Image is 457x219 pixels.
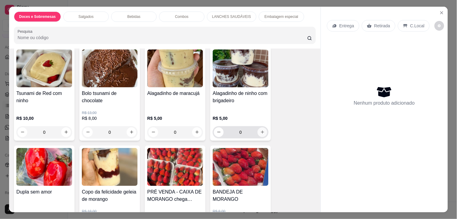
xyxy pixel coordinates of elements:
[175,14,189,19] p: Combos
[147,115,203,121] p: R$ 5,00
[18,127,27,137] button: decrease-product-quantity
[18,29,35,34] label: Pesquisa
[214,127,224,137] button: decrease-product-quantity
[437,8,447,18] button: Close
[192,127,202,137] button: increase-product-quantity
[16,115,72,121] p: R$ 10,00
[148,127,158,137] button: decrease-product-quantity
[16,148,72,186] img: product-image
[127,127,136,137] button: increase-product-quantity
[82,49,138,87] img: product-image
[212,14,251,19] p: LANCHES SAUDÁVEIS
[82,110,138,115] p: R$ 13,00
[374,23,390,29] p: Retirada
[213,90,269,104] h4: Alagadinho de ninho com brigadeiro
[265,14,298,19] p: Embalagem especial
[16,188,72,196] h4: Dupla sem amor
[82,209,138,214] p: R$ 18,00
[339,23,354,29] p: Entrega
[147,90,203,97] h4: Alagadinho de maracujá
[83,127,93,137] button: decrease-product-quantity
[82,148,138,186] img: product-image
[147,188,203,203] h4: PRÉ VENDA - CAIXA DE MORANGO chega sábado
[435,21,444,31] button: decrease-product-quantity
[82,90,138,104] h4: Bolo tsunami de chocolate
[18,35,307,41] input: Pesquisa
[16,49,72,87] img: product-image
[213,115,269,121] p: R$ 5,00
[354,99,415,107] p: Nenhum produto adicionado
[82,115,138,121] p: R$ 8,00
[147,148,203,186] img: product-image
[213,49,269,87] img: product-image
[61,127,71,137] button: increase-product-quantity
[19,14,56,19] p: Doces e Sobremesas
[213,188,269,203] h4: BANDEJA DE MORANGO
[16,90,72,104] h4: Tsunami de Red com ninho
[82,188,138,203] h4: Copo da felicidade geleia de morango
[258,127,267,137] button: increase-product-quantity
[213,209,269,214] p: R$ 8,00
[127,14,140,19] p: Bebidas
[213,148,269,186] img: product-image
[78,14,94,19] p: Salgados
[410,23,425,29] p: C.Local
[147,49,203,87] img: product-image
